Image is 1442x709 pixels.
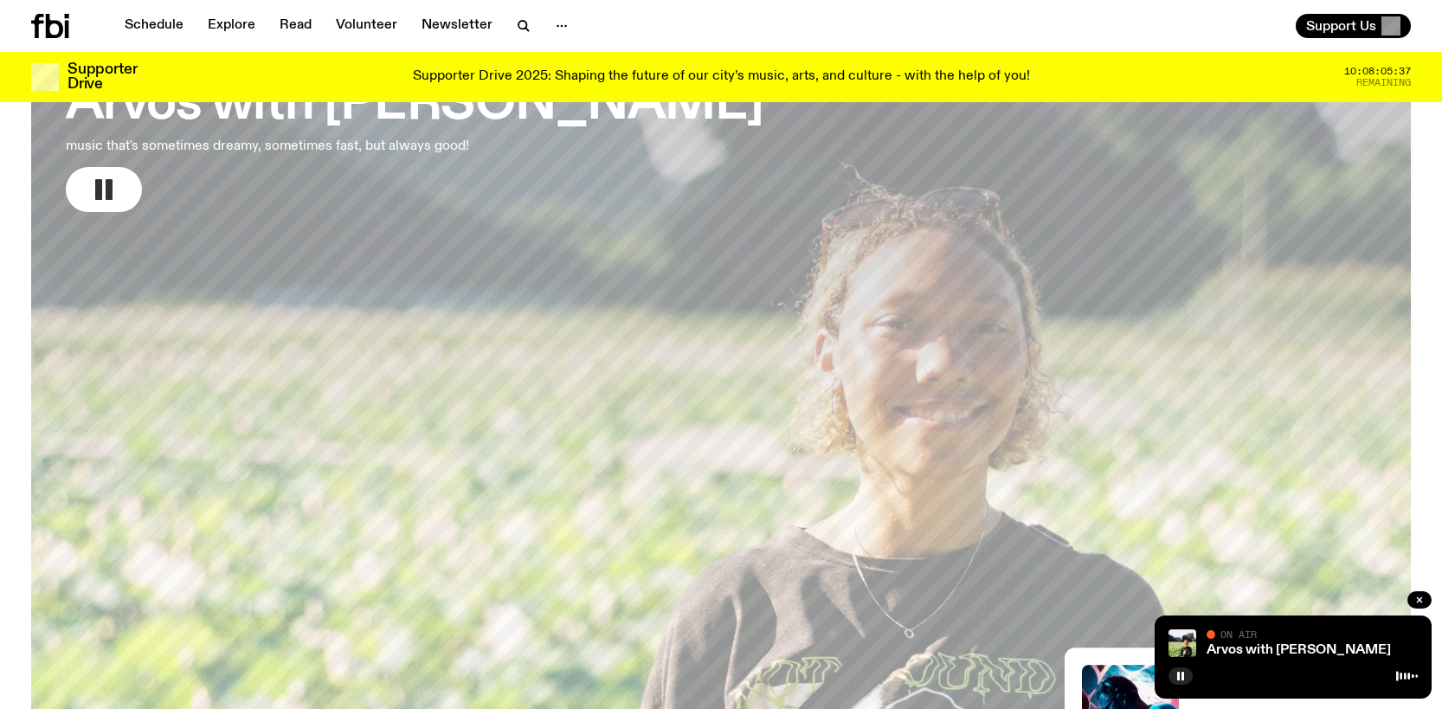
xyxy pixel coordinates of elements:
a: Schedule [114,14,194,38]
p: Supporter Drive 2025: Shaping the future of our city’s music, arts, and culture - with the help o... [413,69,1030,85]
a: Arvos with [PERSON_NAME]music that's sometimes dreamy, sometimes fast, but always good! [66,41,763,212]
span: On Air [1220,628,1257,640]
a: Arvos with [PERSON_NAME] [1207,643,1391,657]
span: Remaining [1356,78,1411,87]
a: Read [269,14,322,38]
img: Bri is smiling and wearing a black t-shirt. She is standing in front of a lush, green field. Ther... [1168,629,1196,657]
h3: Arvos with [PERSON_NAME] [66,81,763,129]
a: Explore [197,14,266,38]
a: Newsletter [411,14,503,38]
span: Support Us [1306,18,1376,34]
p: music that's sometimes dreamy, sometimes fast, but always good! [66,136,509,157]
span: 10:08:05:37 [1344,67,1411,76]
a: Volunteer [325,14,408,38]
h3: Supporter Drive [68,62,137,92]
button: Support Us [1296,14,1411,38]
